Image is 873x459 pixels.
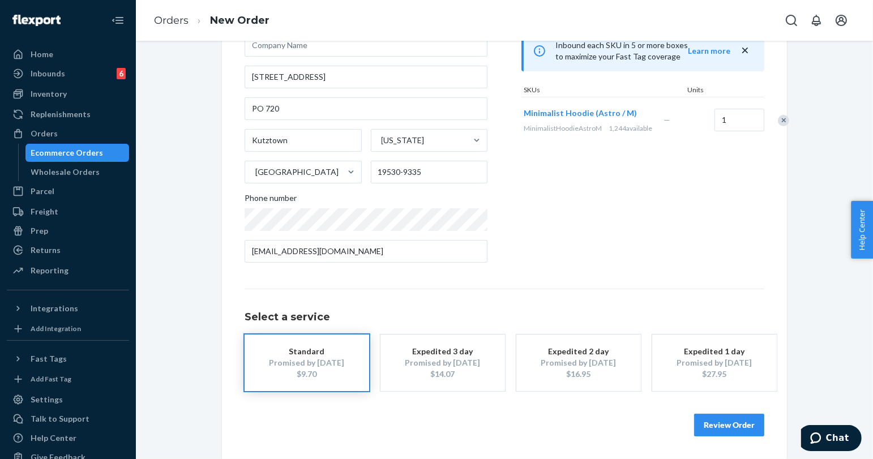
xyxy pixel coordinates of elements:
div: Add Integration [31,324,81,333]
button: Open notifications [805,9,828,32]
div: 6 [117,68,126,79]
input: Company Name [245,34,487,57]
div: Orders [31,128,58,139]
a: Settings [7,391,129,409]
a: Orders [7,125,129,143]
button: Minimalist Hoodie (Astro / M) [524,108,637,119]
div: Help Center [31,432,76,444]
div: [GEOGRAPHIC_DATA] [255,166,339,178]
div: Remove Item [778,115,789,126]
div: $16.95 [533,368,624,380]
button: Expedited 2 dayPromised by [DATE]$16.95 [516,334,641,391]
a: Inbounds6 [7,65,129,83]
a: Ecommerce Orders [25,144,130,162]
button: Expedited 3 dayPromised by [DATE]$14.07 [380,334,505,391]
div: $9.70 [262,368,352,380]
span: MinimalistHoodieAstroM [524,124,602,132]
a: Freight [7,203,129,221]
a: Add Integration [7,322,129,336]
button: Help Center [851,201,873,259]
input: City [245,129,362,152]
div: Standard [262,346,352,357]
button: Talk to Support [7,410,129,428]
input: [US_STATE] [380,135,382,146]
a: Reporting [7,261,129,280]
a: Add Fast Tag [7,372,129,386]
input: Email (Only Required for International) [245,240,487,263]
div: Promised by [DATE] [669,357,760,368]
img: Flexport logo [12,15,61,26]
div: Ecommerce Orders [31,147,104,158]
div: Promised by [DATE] [533,357,624,368]
h1: Select a service [245,312,764,323]
div: Inbounds [31,68,65,79]
iframe: Opens a widget where you can chat to one of our agents [801,425,862,453]
button: Integrations [7,299,129,318]
div: Promised by [DATE] [397,357,488,368]
a: Returns [7,241,129,259]
a: Orders [154,14,189,27]
div: Fast Tags [31,353,67,364]
div: Wholesale Orders [31,166,100,178]
div: [US_STATE] [382,135,425,146]
a: Wholesale Orders [25,163,130,181]
button: Open Search Box [780,9,803,32]
a: New Order [210,14,269,27]
a: Parcel [7,182,129,200]
div: Settings [31,394,63,405]
input: ZIP Code [371,161,488,183]
div: Home [31,49,53,60]
div: Freight [31,206,58,217]
input: Quantity [714,109,764,131]
div: Add Fast Tag [31,374,71,384]
span: Minimalist Hoodie (Astro / M) [524,108,637,118]
div: Returns [31,244,61,256]
a: Home [7,45,129,63]
div: $27.95 [669,368,760,380]
a: Help Center [7,429,129,447]
input: [GEOGRAPHIC_DATA] [254,166,255,178]
input: Street Address 2 (Optional) [245,97,487,120]
div: Inbound each SKU in 5 or more boxes to maximize your Fast Tag coverage [521,31,764,71]
div: Inventory [31,88,67,100]
button: Open account menu [830,9,853,32]
div: Units [685,85,736,97]
a: Replenishments [7,105,129,123]
a: Inventory [7,85,129,103]
div: Expedited 3 day [397,346,488,357]
div: Integrations [31,303,78,314]
a: Prep [7,222,129,240]
div: SKUs [521,85,685,97]
span: — [664,115,670,125]
div: Reporting [31,265,69,276]
div: Parcel [31,186,54,197]
button: Close Navigation [106,9,129,32]
div: Promised by [DATE] [262,357,352,368]
input: Street Address [245,66,487,88]
span: 1,244 available [609,124,652,132]
div: Prep [31,225,48,237]
button: Fast Tags [7,350,129,368]
div: Talk to Support [31,413,89,424]
div: Replenishments [31,109,91,120]
button: Learn more [688,45,730,57]
button: StandardPromised by [DATE]$9.70 [245,334,369,391]
button: Review Order [694,414,764,436]
ol: breadcrumbs [145,4,279,37]
div: Expedited 1 day [669,346,760,357]
span: Phone number [245,192,297,208]
div: $14.07 [397,368,488,380]
button: Expedited 1 dayPromised by [DATE]$27.95 [652,334,777,391]
div: Expedited 2 day [533,346,624,357]
button: close [739,45,751,57]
